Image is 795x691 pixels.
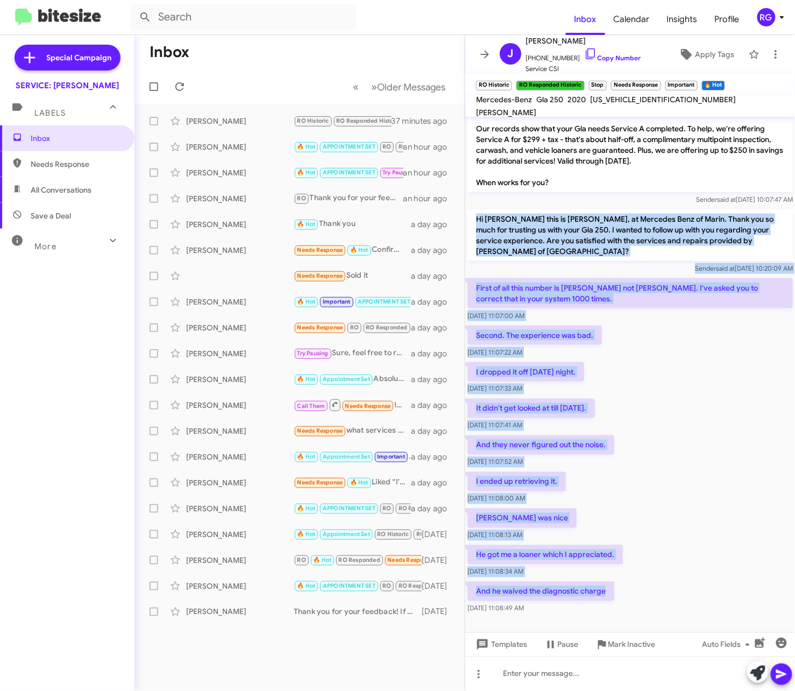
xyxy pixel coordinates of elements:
[467,582,614,601] p: And he waived the diagnostic charge
[297,195,306,202] span: RO
[467,495,525,503] span: [DATE] 11:08:00 AM
[297,531,316,538] span: 🔥 Hot
[294,192,403,205] div: Thank you for your feedback! If you need to book your next service or have any questions, just le...
[382,143,391,150] span: RO
[294,347,411,359] div: Sure, feel free to reach out anytime when you're ready to schedule your service. We're here to help!
[399,505,440,512] span: RO Responded
[297,272,343,279] span: Needs Response
[186,607,294,617] div: [PERSON_NAME]
[467,545,623,565] p: He got me a loaner which I appreciated.
[15,45,120,70] a: Special Campaign
[467,604,524,612] span: [DATE] 11:08:49 AM
[605,4,658,35] a: Calendar
[566,4,605,35] span: Inbox
[297,505,316,512] span: 🔥 Hot
[476,81,512,90] small: RO Historic
[294,607,422,617] div: Thank you for your feedback! If you need any future maintenance or repairs, feel free to reach ou...
[467,385,522,393] span: [DATE] 11:07:33 AM
[323,169,375,176] span: APPOINTMENT SET
[382,505,391,512] span: RO
[702,81,725,90] small: 🔥 Hot
[382,582,391,589] span: RO
[403,193,456,204] div: an hour ago
[411,271,456,281] div: a day ago
[467,326,602,345] p: Second. The experience was bad.
[294,115,392,127] div: And he waived the diagnostic charge
[665,81,698,90] small: Important
[467,531,522,539] span: [DATE] 11:08:13 AM
[350,246,368,253] span: 🔥 Hot
[366,324,408,331] span: RO Responded
[323,582,375,589] span: APPOINTMENT SET
[476,95,532,104] span: Mercedes-Benz
[392,116,456,126] div: 37 minutes ago
[526,34,641,47] span: [PERSON_NAME]
[526,47,641,64] span: [PHONE_NUMBER]
[323,453,370,460] span: Appointment Set
[516,81,584,90] small: RO Responded Historic
[186,374,294,385] div: [PERSON_NAME]
[186,529,294,540] div: [PERSON_NAME]
[297,376,316,383] span: 🔥 Hot
[297,324,343,331] span: Needs Response
[716,264,735,272] span: said at
[467,509,577,528] p: [PERSON_NAME] was nice
[467,472,566,491] p: I ended up retrieving it.
[294,528,422,540] div: You're welcome! Looking forward to seeing you on [DATE] 8 AM. Safe travels until then!
[186,555,294,566] div: [PERSON_NAME]
[297,117,329,124] span: RO Historic
[757,8,776,26] div: RG
[748,8,783,26] button: RG
[297,479,343,486] span: Needs Response
[658,4,706,35] a: Insights
[313,556,331,563] span: 🔥 Hot
[467,421,522,429] span: [DATE] 11:07:41 AM
[467,399,595,418] p: It didn't get looked at till [DATE].
[339,556,380,563] span: RO Responded
[422,529,456,540] div: [DATE]
[467,97,793,192] p: Hi [PERSON_NAME] it's [PERSON_NAME], at Mercedes Benz of Marin. Our records show that your Gla ne...
[416,531,481,538] span: RO Responded Historic
[350,324,359,331] span: RO
[297,246,343,253] span: Needs Response
[294,373,411,385] div: Absolutely, we can have a loaner vehicle for your visit. Your visit is confirmed for [DATE] aroun...
[589,81,607,90] small: Stop
[186,581,294,591] div: [PERSON_NAME]
[186,142,294,152] div: [PERSON_NAME]
[403,167,456,178] div: an hour ago
[526,64,641,74] span: Service CSI
[411,426,456,436] div: a day ago
[467,458,523,466] span: [DATE] 11:07:52 AM
[186,503,294,514] div: [PERSON_NAME]
[474,635,527,654] span: Templates
[411,348,456,359] div: a day ago
[345,403,391,410] span: Needs Response
[294,425,411,437] div: what services do you have for EQ 450 Electric car??
[557,635,578,654] span: Pause
[411,452,456,462] div: a day ago
[323,505,375,512] span: APPOINTMENT SET
[186,219,294,230] div: [PERSON_NAME]
[297,556,306,563] span: RO
[377,531,409,538] span: RO Historic
[696,195,793,203] span: Sender [DATE] 10:07:47 AM
[399,582,440,589] span: RO Responded
[411,219,456,230] div: a day ago
[382,169,414,176] span: Try Pausing
[467,278,793,308] p: First of all this number is [PERSON_NAME] not [PERSON_NAME]. I've asked you to correct that in yo...
[47,52,112,63] span: Special Campaign
[297,403,325,410] span: Call Them
[297,298,316,305] span: 🔥 Hot
[411,245,456,256] div: a day ago
[467,209,793,261] p: Hi [PERSON_NAME] this is [PERSON_NAME], at Mercedes Benz of Marin. Thank you so much for trusting...
[465,635,536,654] button: Templates
[31,210,71,221] span: Save a Deal
[294,554,422,566] div: Got it. What kind of tires are they?
[377,81,445,93] span: Older Messages
[186,400,294,411] div: [PERSON_NAME]
[294,321,411,334] div: I just got de
[130,4,356,30] input: Search
[365,76,452,98] button: Next
[186,322,294,333] div: [PERSON_NAME]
